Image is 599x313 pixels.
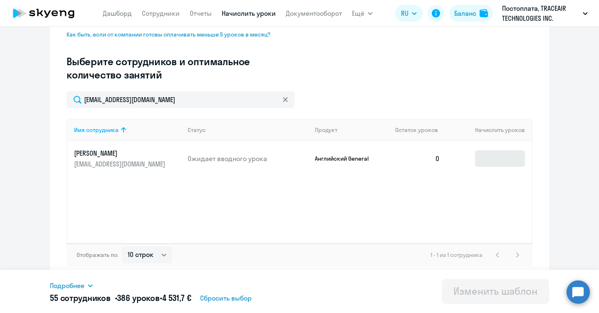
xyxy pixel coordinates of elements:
button: Постоплата, TRACEAIR TECHNOLOGIES INC. [498,3,592,23]
img: balance [480,9,488,17]
span: Подробнее [50,281,84,291]
p: Английский General [315,155,377,162]
span: Ещё [352,8,364,18]
a: [PERSON_NAME][EMAIL_ADDRESS][DOMAIN_NAME] [74,149,181,169]
a: Начислить уроки [222,9,276,17]
a: Дашборд [103,9,132,17]
span: Сбросить выбор [200,293,252,303]
span: Отображать по: [77,251,119,259]
div: Продукт [315,126,337,134]
p: [PERSON_NAME] [74,149,167,158]
h5: 55 сотрудников • • [50,292,191,304]
h3: Выберите сотрудников и оптимальное количество занятий [67,55,277,81]
div: Изменить шаблон [453,284,537,298]
span: Остаток уроков [395,126,438,134]
button: RU [395,5,423,22]
span: 386 уроков [117,293,160,303]
p: [EMAIL_ADDRESS][DOMAIN_NAME] [74,159,167,169]
div: Статус [188,126,205,134]
p: Постоплата, TRACEAIR TECHNOLOGIES INC. [502,3,579,23]
span: Как быть, если от компании готовы оплачивать меньше 5 уроков в месяц? [67,31,277,38]
div: Статус [188,126,308,134]
div: Имя сотрудника [74,126,181,134]
span: 4 531,7 € [162,293,191,303]
button: Балансbalance [449,5,493,22]
div: Остаток уроков [395,126,447,134]
a: Отчеты [190,9,212,17]
p: Ожидает вводного урока [188,154,308,163]
a: Сотрудники [142,9,180,17]
th: Начислить уроков [447,119,532,141]
button: Ещё [352,5,373,22]
td: 0 [389,141,447,176]
div: Баланс [454,8,476,18]
input: Поиск по имени, email, продукту или статусу [67,91,295,108]
span: 1 - 1 из 1 сотрудника [431,251,483,259]
button: Изменить шаблон [442,279,549,304]
div: Имя сотрудника [74,126,119,134]
span: RU [401,8,408,18]
div: Продукт [315,126,389,134]
a: Документооборот [286,9,342,17]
